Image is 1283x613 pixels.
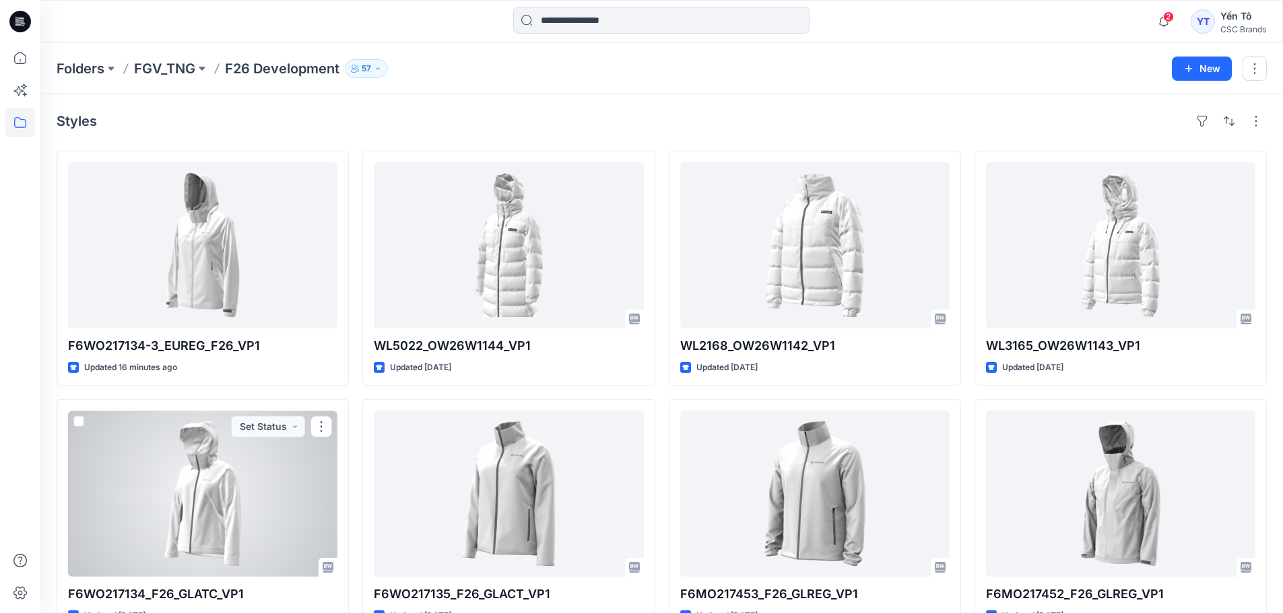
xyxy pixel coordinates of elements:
button: New [1172,57,1232,81]
h4: Styles [57,113,97,129]
p: Updated [DATE] [696,361,758,375]
a: WL5022_OW26W1144_VP1 [374,162,643,328]
p: F6MO217453_F26_GLREG_VP1 [680,585,950,604]
div: Yến Tô [1220,8,1266,24]
p: F6WO217134-3_EUREG_F26_VP1 [68,336,337,355]
a: FGV_TNG [134,59,195,78]
a: Folders [57,59,104,78]
p: WL3165_OW26W1143_VP1 [986,336,1255,355]
p: Updated 16 minutes ago [84,361,177,375]
p: F6MO217452_F26_GLREG_VP1 [986,585,1255,604]
a: F6MO217452_F26_GLREG_VP1 [986,410,1255,577]
a: F6WO217135_F26_GLACT_VP1 [374,410,643,577]
a: F6WO217134_F26_GLATC_VP1 [68,410,337,577]
p: F6WO217134_F26_GLATC_VP1 [68,585,337,604]
p: WL2168_OW26W1142_VP1 [680,336,950,355]
button: 57 [345,59,388,78]
span: 2 [1163,11,1174,22]
p: 57 [362,61,371,76]
a: WL3165_OW26W1143_VP1 [986,162,1255,328]
div: CSC Brands [1220,24,1266,34]
p: Updated [DATE] [390,361,451,375]
p: Updated [DATE] [1002,361,1063,375]
div: YT [1191,9,1215,34]
a: F6WO217134-3_EUREG_F26_VP1 [68,162,337,328]
a: WL2168_OW26W1142_VP1 [680,162,950,328]
p: F6WO217135_F26_GLACT_VP1 [374,585,643,604]
p: WL5022_OW26W1144_VP1 [374,336,643,355]
a: F6MO217453_F26_GLREG_VP1 [680,410,950,577]
p: F26 Development [225,59,339,78]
